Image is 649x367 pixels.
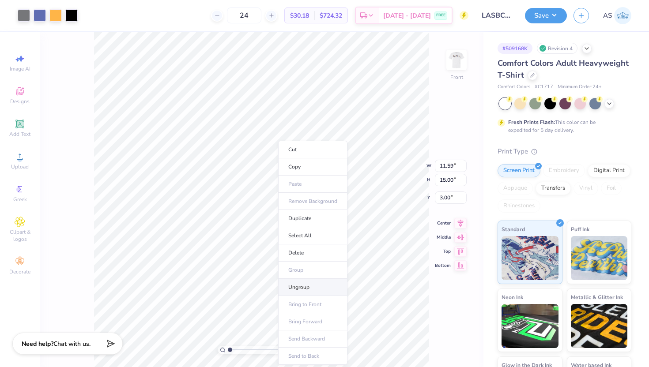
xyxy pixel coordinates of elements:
[574,182,598,195] div: Vinyl
[502,292,523,302] span: Neon Ink
[498,58,629,80] span: Comfort Colors Adult Heavyweight T-Shirt
[543,164,585,177] div: Embroidery
[537,43,577,54] div: Revision 4
[9,131,30,138] span: Add Text
[475,7,518,24] input: Untitled Design
[22,340,53,348] strong: Need help?
[588,164,630,177] div: Digital Print
[278,158,347,176] li: Copy
[10,98,30,105] span: Designs
[13,196,27,203] span: Greek
[571,304,628,348] img: Metallic & Glitter Ink
[278,210,347,227] li: Duplicate
[502,304,558,348] img: Neon Ink
[536,182,571,195] div: Transfers
[383,11,431,20] span: [DATE] - [DATE]
[435,220,451,226] span: Center
[10,65,30,72] span: Image AI
[601,182,622,195] div: Foil
[502,225,525,234] span: Standard
[498,146,631,157] div: Print Type
[498,182,533,195] div: Applique
[571,236,628,280] img: Puff Ink
[4,228,35,243] span: Clipart & logos
[278,227,347,244] li: Select All
[53,340,91,348] span: Chat with us.
[614,7,631,24] img: Ashutosh Sharma
[290,11,309,20] span: $30.18
[227,7,261,23] input: – –
[603,11,612,21] span: AS
[435,234,451,240] span: Middle
[535,83,553,91] span: # C1717
[11,163,29,170] span: Upload
[278,279,347,296] li: Ungroup
[525,8,567,23] button: Save
[450,73,463,81] div: Front
[435,262,451,269] span: Bottom
[436,12,445,19] span: FREE
[508,118,617,134] div: This color can be expedited for 5 day delivery.
[435,248,451,255] span: Top
[498,164,540,177] div: Screen Print
[498,43,532,54] div: # 509168K
[278,141,347,158] li: Cut
[558,83,602,91] span: Minimum Order: 24 +
[278,244,347,262] li: Delete
[508,119,555,126] strong: Fresh Prints Flash:
[571,225,589,234] span: Puff Ink
[498,199,540,213] div: Rhinestones
[571,292,623,302] span: Metallic & Glitter Ink
[320,11,342,20] span: $724.32
[448,51,465,69] img: Front
[9,268,30,275] span: Decorate
[502,236,558,280] img: Standard
[603,7,631,24] a: AS
[498,83,530,91] span: Comfort Colors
